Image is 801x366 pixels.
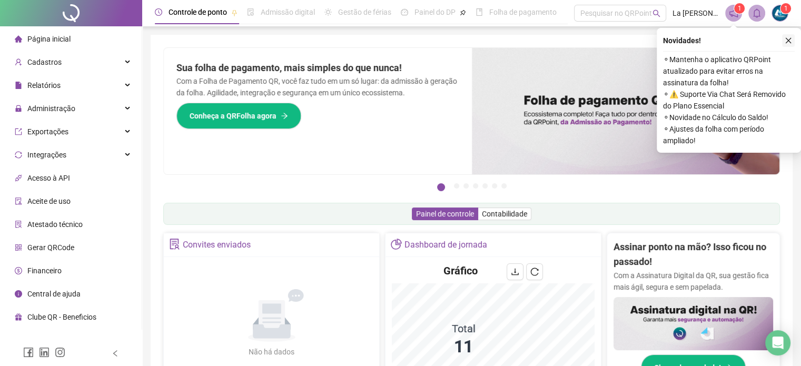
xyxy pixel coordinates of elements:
[39,347,50,358] span: linkedin
[416,210,474,218] span: Painel de controle
[784,5,788,12] span: 1
[785,37,792,44] span: close
[401,8,408,16] span: dashboard
[15,244,22,251] span: qrcode
[404,236,487,254] div: Dashboard de jornada
[112,350,119,357] span: left
[27,58,62,66] span: Cadastros
[15,128,22,135] span: export
[414,8,456,16] span: Painel do DP
[190,110,276,122] span: Conheça a QRFolha agora
[492,183,497,189] button: 6
[27,35,71,43] span: Página inicial
[463,183,469,189] button: 3
[27,127,68,136] span: Exportações
[772,5,788,21] img: 18504
[15,290,22,298] span: info-circle
[614,270,773,293] p: Com a Assinatura Digital da QR, sua gestão fica mais ágil, segura e sem papelada.
[652,9,660,17] span: search
[489,8,557,16] span: Folha de pagamento
[752,8,762,18] span: bell
[391,239,402,250] span: pie-chart
[729,8,738,18] span: notification
[169,8,227,16] span: Controle de ponto
[15,58,22,66] span: user-add
[472,48,780,174] img: banner%2F8d14a306-6205-4263-8e5b-06e9a85ad873.png
[673,7,719,19] span: La [PERSON_NAME]
[261,8,315,16] span: Admissão digital
[476,8,483,16] span: book
[247,8,254,16] span: file-done
[27,313,96,321] span: Clube QR - Beneficios
[15,105,22,112] span: lock
[155,8,162,16] span: clock-circle
[183,236,251,254] div: Convites enviados
[15,35,22,43] span: home
[738,5,741,12] span: 1
[169,239,180,250] span: solution
[15,197,22,205] span: audit
[176,75,459,98] p: Com a Folha de Pagamento QR, você faz tudo em um só lugar: da admissão à geração da folha. Agilid...
[27,266,62,275] span: Financeiro
[55,347,65,358] span: instagram
[460,9,466,16] span: pushpin
[338,8,391,16] span: Gestão de férias
[734,3,745,14] sup: 1
[27,104,75,113] span: Administração
[663,88,795,112] span: ⚬ ⚠️ Suporte Via Chat Será Removido do Plano Essencial
[223,346,320,358] div: Não há dados
[231,9,238,16] span: pushpin
[27,174,70,182] span: Acesso à API
[614,297,773,350] img: banner%2F02c71560-61a6-44d4-94b9-c8ab97240462.png
[27,220,83,229] span: Atestado técnico
[511,268,519,276] span: download
[15,221,22,228] span: solution
[15,174,22,182] span: api
[176,61,459,75] h2: Sua folha de pagamento, mais simples do que nunca!
[437,183,445,191] button: 1
[15,151,22,159] span: sync
[27,81,61,90] span: Relatórios
[324,8,332,16] span: sun
[27,290,81,298] span: Central de ajuda
[176,103,301,129] button: Conheça a QRFolha agora
[530,268,539,276] span: reload
[15,82,22,89] span: file
[663,123,795,146] span: ⚬ Ajustes da folha com período ampliado!
[663,35,701,46] span: Novidades !
[473,183,478,189] button: 4
[614,240,773,270] h2: Assinar ponto na mão? Isso ficou no passado!
[443,263,478,278] h4: Gráfico
[482,210,527,218] span: Contabilidade
[23,347,34,358] span: facebook
[15,313,22,321] span: gift
[501,183,507,189] button: 7
[780,3,791,14] sup: Atualize o seu contato no menu Meus Dados
[482,183,488,189] button: 5
[663,54,795,88] span: ⚬ Mantenha o aplicativo QRPoint atualizado para evitar erros na assinatura da folha!
[663,112,795,123] span: ⚬ Novidade no Cálculo do Saldo!
[27,243,74,252] span: Gerar QRCode
[454,183,459,189] button: 2
[27,197,71,205] span: Aceite de uso
[765,330,790,355] div: Open Intercom Messenger
[27,151,66,159] span: Integrações
[15,267,22,274] span: dollar
[281,112,288,120] span: arrow-right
